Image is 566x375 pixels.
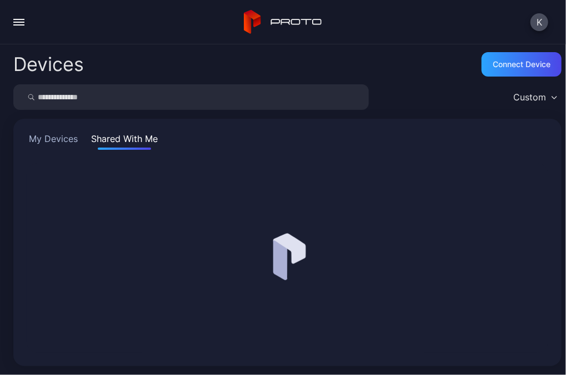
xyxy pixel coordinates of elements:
button: Custom [508,84,562,110]
button: My Devices [27,132,80,150]
h2: Devices [13,54,84,74]
button: Connect device [482,52,562,77]
button: Shared With Me [89,132,160,150]
button: K [530,13,548,31]
div: Custom [513,92,546,103]
div: Connect device [493,60,550,69]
